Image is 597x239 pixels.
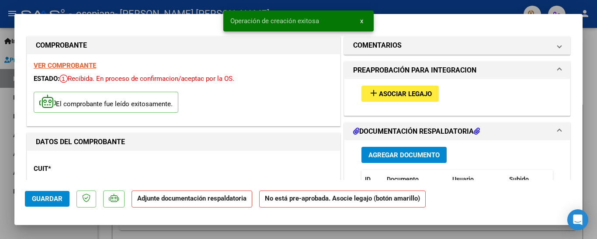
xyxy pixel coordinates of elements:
strong: COMPROBANTE [36,41,87,49]
span: Documento [387,176,419,183]
span: ID [365,176,371,183]
button: Asociar Legajo [361,86,439,102]
mat-expansion-panel-header: COMENTARIOS [344,37,570,54]
button: Agregar Documento [361,147,447,163]
span: Guardar [32,195,62,203]
span: Recibida. En proceso de confirmacion/aceptac por la OS. [59,75,234,83]
datatable-header-cell: Documento [383,170,449,189]
div: Open Intercom Messenger [567,209,588,230]
span: x [360,17,363,25]
span: Usuario [452,176,474,183]
p: CUIT [34,164,124,174]
h1: COMENTARIOS [353,40,402,51]
p: El comprobante fue leído exitosamente. [34,92,178,113]
h1: PREAPROBACIÓN PARA INTEGRACION [353,65,476,76]
span: Subido [509,176,529,183]
button: x [353,13,370,29]
div: PREAPROBACIÓN PARA INTEGRACION [344,79,570,115]
mat-expansion-panel-header: PREAPROBACIÓN PARA INTEGRACION [344,62,570,79]
mat-icon: add [368,88,379,98]
span: ESTADO: [34,75,59,83]
datatable-header-cell: Subido [506,170,549,189]
mat-expansion-panel-header: DOCUMENTACIÓN RESPALDATORIA [344,123,570,140]
span: Operación de creación exitosa [230,17,319,25]
datatable-header-cell: ID [361,170,383,189]
span: Agregar Documento [368,151,440,159]
datatable-header-cell: Usuario [449,170,506,189]
a: VER COMPROBANTE [34,62,96,69]
strong: DATOS DEL COMPROBANTE [36,138,125,146]
button: Guardar [25,191,69,207]
strong: Adjunte documentación respaldatoria [137,194,246,202]
h1: DOCUMENTACIÓN RESPALDATORIA [353,126,480,137]
datatable-header-cell: Acción [549,170,593,189]
span: Asociar Legajo [379,90,432,98]
strong: No está pre-aprobada. Asocie legajo (botón amarillo) [259,191,426,208]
